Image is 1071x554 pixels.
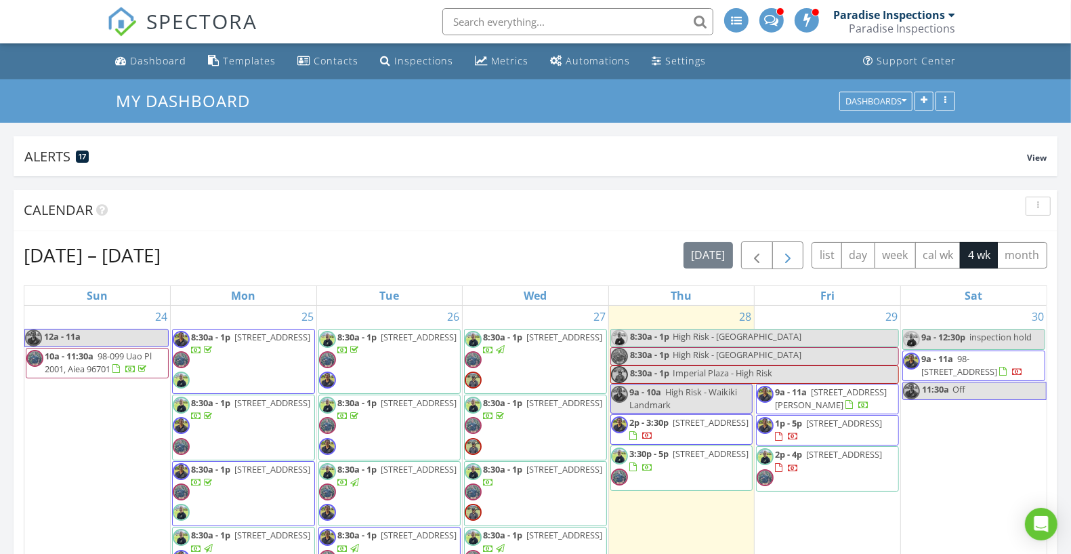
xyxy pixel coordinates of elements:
a: Friday [818,286,837,305]
a: Thursday [669,286,695,305]
span: 8:30a - 1p [629,366,670,383]
img: img_5395.jpeg [319,463,336,480]
img: img_5395.jpeg [611,448,628,464]
a: Monday [228,286,258,305]
a: 3:30p - 5p [STREET_ADDRESS] [610,446,753,490]
span: 1p - 5p [775,417,802,429]
a: Contacts [292,49,364,74]
a: 8:30a - 1p [STREET_ADDRESS] [191,331,310,356]
img: img_9248.jpeg [319,483,336,500]
span: 10a - 11:30a [45,350,93,362]
span: [STREET_ADDRESS] [526,331,602,343]
a: Go to August 26, 2025 [444,306,462,328]
div: Automations [566,54,630,67]
span: [STREET_ADDRESS][PERSON_NAME] [775,386,887,411]
div: Open Intercom Messenger [1025,508,1057,540]
span: 12a - 11a [43,330,81,347]
a: 8:30a - 1p [STREET_ADDRESS] [318,461,461,527]
span: 8:30a - 1p [483,463,522,475]
a: 1p - 5p [STREET_ADDRESS] [756,415,899,446]
span: High Risk - [GEOGRAPHIC_DATA] [673,349,801,361]
span: Off [952,383,965,395]
span: 98-[STREET_ADDRESS] [921,353,997,378]
a: 9a - 11a [STREET_ADDRESS][PERSON_NAME] [775,386,887,411]
a: 8:30a - 1p [STREET_ADDRESS] [172,461,315,527]
a: 8:30a - 1p [STREET_ADDRESS] [483,397,602,422]
a: 8:30a - 1p [STREET_ADDRESS] [318,329,461,395]
img: img_9248.jpeg [26,350,43,367]
input: Search everything... [442,8,713,35]
a: 10a - 11:30a 98-099 Uao Pl 2001, Aiea 96701 [26,348,169,378]
a: Wednesday [521,286,549,305]
h2: [DATE] – [DATE] [24,241,161,269]
a: 9a - 11a [STREET_ADDRESS][PERSON_NAME] [756,384,899,414]
a: 8:30a - 1p [STREET_ADDRESS] [191,397,310,422]
span: Imperial Plaza - High Risk [673,367,772,379]
button: cal wk [915,242,961,269]
img: d0180cea8ba347a880e9ac022dad87ef.jpeg [319,504,336,521]
a: Go to August 24, 2025 [152,306,170,328]
span: 8:30a - 1p [483,331,522,343]
button: month [997,242,1047,269]
button: Dashboards [839,92,912,111]
a: Go to August 28, 2025 [736,306,754,328]
img: img_9248.jpeg [173,438,190,455]
span: Calendar [24,201,93,219]
a: 9a - 11a 98-[STREET_ADDRESS] [921,353,1023,378]
span: [STREET_ADDRESS] [234,331,310,343]
img: img_9248.jpeg [319,417,336,434]
img: img_9248.jpeg [173,483,190,500]
a: Settings [646,49,711,74]
div: Paradise Inspections [833,8,945,22]
a: 10a - 11:30a 98-099 Uao Pl 2001, Aiea 96701 [45,350,152,375]
span: [STREET_ADDRESS] [806,417,882,429]
div: Paradise Inspections [849,22,955,35]
span: inspection hold [969,331,1032,343]
span: 8:30a - 1p [629,348,670,365]
a: 8:30a - 1p [STREET_ADDRESS] [191,529,310,554]
a: 8:30a - 1p [STREET_ADDRESS] [464,329,607,395]
span: 8:30a - 1p [191,463,230,475]
button: Next [772,241,804,269]
button: Previous [741,241,773,269]
a: 8:30a - 1p [STREET_ADDRESS] [483,331,602,356]
span: 98-099 Uao Pl 2001, Aiea 96701 [45,350,152,375]
a: Support Center [858,49,961,74]
span: 8:30a - 1p [337,331,377,343]
div: Dashboards [845,96,906,106]
a: 9a - 11a 98-[STREET_ADDRESS] [902,351,1045,381]
span: [STREET_ADDRESS] [673,416,749,429]
a: 2p - 3:30p [STREET_ADDRESS] [629,416,749,441]
a: Dashboard [110,49,192,74]
div: Settings [665,54,706,67]
span: 2p - 3:30p [629,416,669,429]
span: 9a - 11a [775,386,807,398]
a: Inspections [375,49,459,74]
img: img_5395.jpeg [465,463,482,480]
a: 8:30a - 1p [STREET_ADDRESS] [483,529,602,554]
img: img_5395.jpeg [319,397,336,414]
img: d0180cea8ba347a880e9ac022dad87ef.jpeg [903,382,920,399]
a: 8:30a - 1p [STREET_ADDRESS] [172,395,315,460]
img: img_9248.jpeg [465,483,482,500]
a: 8:30a - 1p [STREET_ADDRESS] [337,331,457,356]
span: [STREET_ADDRESS] [381,463,457,475]
a: 8:30a - 1p [STREET_ADDRESS] [172,329,315,395]
a: Go to August 29, 2025 [883,306,900,328]
div: Alerts [24,147,1027,165]
span: 9a - 10a [629,386,661,398]
span: [STREET_ADDRESS] [234,397,310,409]
span: 8:30a - 1p [337,529,377,541]
a: 1p - 5p [STREET_ADDRESS] [775,417,882,442]
div: Dashboard [130,54,186,67]
a: Sunday [84,286,110,305]
img: img_5395.jpeg [465,331,482,348]
a: Saturday [962,286,985,305]
span: 3:30p - 5p [629,448,669,460]
img: d0180cea8ba347a880e9ac022dad87ef.jpeg [319,372,336,389]
img: img_5395.jpeg [319,331,336,348]
span: 2p - 4p [775,448,802,460]
img: img_9248.jpeg [757,469,774,486]
span: 8:30a - 1p [483,529,522,541]
img: img_5395.jpeg [903,331,920,348]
